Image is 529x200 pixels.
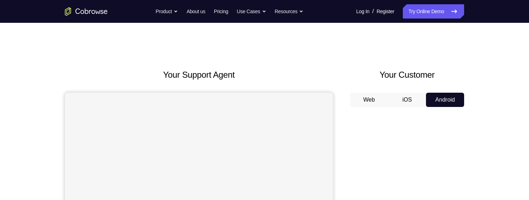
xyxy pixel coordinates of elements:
[214,4,228,19] a: Pricing
[350,68,464,81] h2: Your Customer
[426,93,464,107] button: Android
[356,4,369,19] a: Log In
[275,4,304,19] button: Resources
[156,4,178,19] button: Product
[237,4,266,19] button: Use Cases
[65,68,333,81] h2: Your Support Agent
[377,4,394,19] a: Register
[403,4,464,19] a: Try Online Demo
[65,7,108,16] a: Go to the home page
[186,4,205,19] a: About us
[350,93,388,107] button: Web
[388,93,426,107] button: iOS
[372,7,374,16] span: /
